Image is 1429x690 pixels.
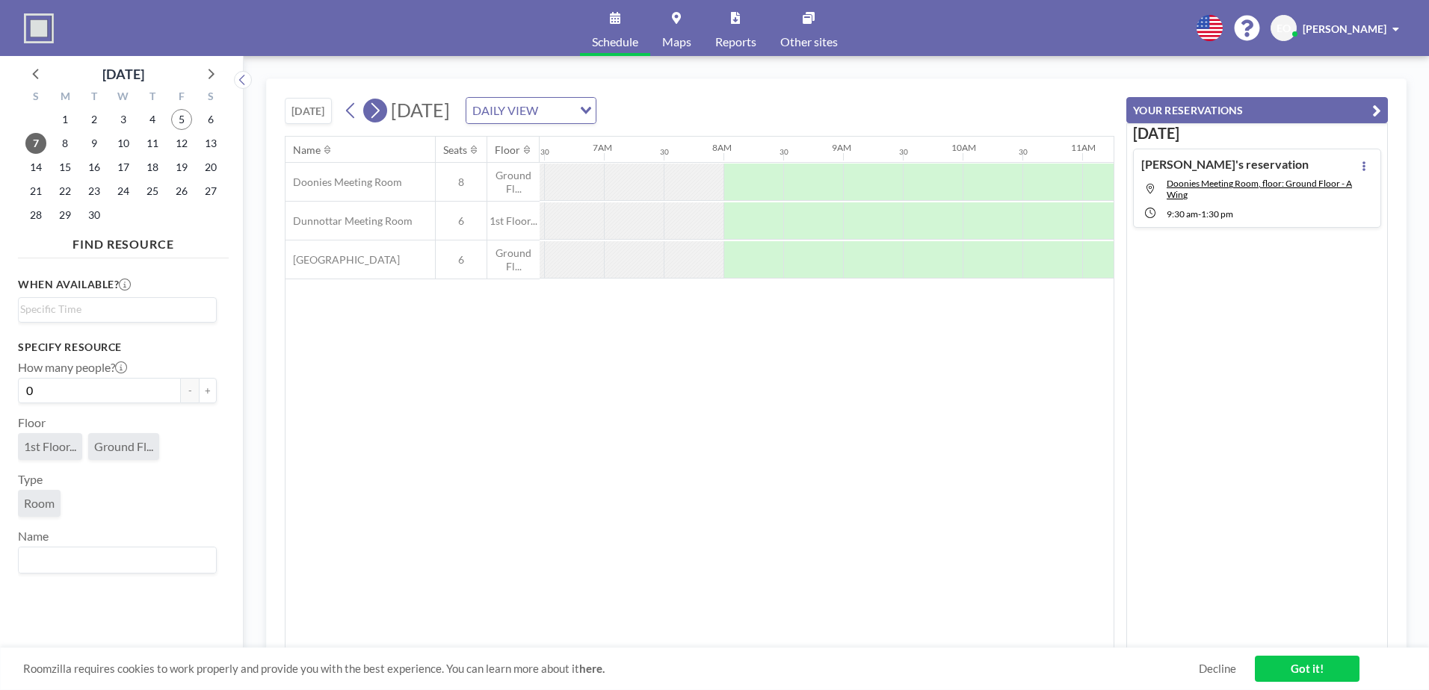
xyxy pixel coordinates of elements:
a: Got it! [1255,656,1359,682]
span: Sunday, September 7, 2025 [25,133,46,154]
span: [DATE] [391,99,450,121]
div: 30 [780,147,788,157]
span: Friday, September 5, 2025 [171,109,192,130]
div: T [80,88,109,108]
label: How many people? [18,360,127,375]
div: 8AM [712,142,732,153]
div: W [109,88,138,108]
button: [DATE] [285,98,332,124]
div: S [196,88,225,108]
span: Doonies Meeting Room [286,175,402,189]
span: Wednesday, September 10, 2025 [113,133,134,154]
div: S [22,88,51,108]
span: 6 [436,253,487,267]
div: Floor [495,143,520,157]
a: Decline [1199,662,1236,676]
h4: FIND RESOURCE [18,231,229,252]
span: Thursday, September 25, 2025 [142,181,163,202]
div: Name [293,143,321,157]
span: Monday, September 1, 2025 [55,109,75,130]
span: Ground Fl... [94,439,153,454]
span: Monday, September 8, 2025 [55,133,75,154]
span: Sunday, September 14, 2025 [25,157,46,178]
label: Floor [18,415,46,430]
h3: [DATE] [1133,124,1381,143]
span: Monday, September 22, 2025 [55,181,75,202]
span: Reports [715,36,756,48]
h4: [PERSON_NAME]'s reservation [1141,157,1309,172]
input: Search for option [543,101,571,120]
span: Tuesday, September 9, 2025 [84,133,105,154]
div: Search for option [19,298,216,320]
span: Room [24,496,55,511]
span: 6 [436,214,487,228]
input: Search for option [20,550,208,570]
span: Tuesday, September 16, 2025 [84,157,105,178]
div: 30 [1019,147,1028,157]
span: Ground Fl... [487,246,540,273]
span: 1st Floor... [487,214,540,228]
div: 11AM [1071,142,1096,153]
span: Friday, September 26, 2025 [171,181,192,202]
span: [PERSON_NAME] [1303,22,1386,35]
span: 8 [436,175,487,189]
div: 30 [660,147,669,157]
span: DAILY VIEW [469,101,541,120]
div: M [51,88,80,108]
span: Friday, September 12, 2025 [171,133,192,154]
span: Friday, September 19, 2025 [171,157,192,178]
div: Search for option [19,547,216,573]
span: Saturday, September 13, 2025 [200,133,221,154]
div: [DATE] [102,63,144,84]
span: Sunday, September 21, 2025 [25,181,46,202]
div: 30 [540,147,549,157]
div: 10AM [951,142,976,153]
div: T [138,88,167,108]
span: Thursday, September 4, 2025 [142,109,163,130]
span: Saturday, September 20, 2025 [200,157,221,178]
span: - [1198,208,1201,220]
span: Saturday, September 27, 2025 [200,181,221,202]
input: Search for option [20,301,208,317]
div: Seats [443,143,467,157]
span: Thursday, September 11, 2025 [142,133,163,154]
span: [GEOGRAPHIC_DATA] [286,253,400,267]
span: Sunday, September 28, 2025 [25,205,46,226]
span: Ground Fl... [487,169,540,195]
label: Name [18,529,49,544]
span: Maps [662,36,691,48]
span: Tuesday, September 30, 2025 [84,205,105,226]
div: Search for option [466,98,596,123]
div: 30 [899,147,908,157]
button: - [181,378,199,403]
button: YOUR RESERVATIONS [1126,97,1388,123]
span: Roomzilla requires cookies to work properly and provide you with the best experience. You can lea... [23,662,1199,676]
span: Schedule [592,36,638,48]
button: + [199,378,217,403]
span: Wednesday, September 24, 2025 [113,181,134,202]
span: Tuesday, September 23, 2025 [84,181,105,202]
span: 1st Floor... [24,439,76,454]
span: Dunnottar Meeting Room [286,214,413,228]
span: 9:30 AM [1167,208,1198,220]
div: 9AM [832,142,851,153]
span: Doonies Meeting Room, floor: Ground Floor - A Wing [1167,178,1352,200]
span: 1:30 PM [1201,208,1233,220]
div: 7AM [593,142,612,153]
a: here. [579,662,605,675]
div: F [167,88,196,108]
span: EO [1277,22,1291,35]
span: Other sites [780,36,838,48]
span: Monday, September 29, 2025 [55,205,75,226]
span: Wednesday, September 17, 2025 [113,157,134,178]
label: Type [18,472,43,487]
span: Wednesday, September 3, 2025 [113,109,134,130]
h3: Specify resource [18,341,217,354]
img: organization-logo [24,13,54,43]
span: Monday, September 15, 2025 [55,157,75,178]
span: Thursday, September 18, 2025 [142,157,163,178]
span: Saturday, September 6, 2025 [200,109,221,130]
span: Tuesday, September 2, 2025 [84,109,105,130]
